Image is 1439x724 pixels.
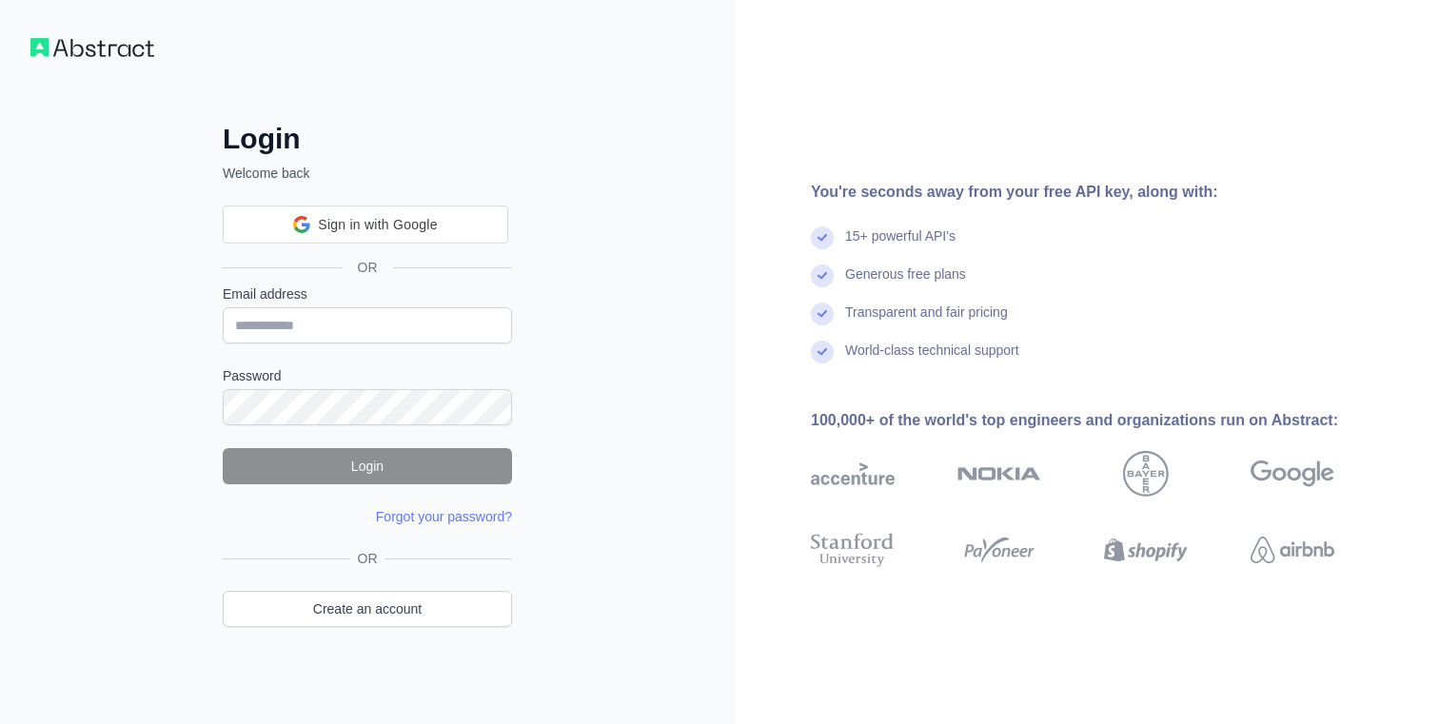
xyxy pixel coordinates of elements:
[350,549,385,568] span: OR
[1251,529,1334,571] img: airbnb
[845,341,1019,379] div: World-class technical support
[1104,529,1188,571] img: shopify
[376,509,512,524] a: Forgot your password?
[957,451,1041,497] img: nokia
[343,258,393,277] span: OR
[811,264,834,287] img: check mark
[223,448,512,484] button: Login
[811,303,834,325] img: check mark
[1123,451,1169,497] img: bayer
[30,38,154,57] img: Workflow
[845,303,1008,341] div: Transparent and fair pricing
[223,284,512,303] label: Email address
[957,529,1041,571] img: payoneer
[223,122,512,156] h2: Login
[845,226,956,264] div: 15+ powerful API's
[811,451,895,497] img: accenture
[318,215,437,235] span: Sign in with Google
[223,591,512,627] a: Create an account
[811,341,834,363] img: check mark
[1251,451,1334,497] img: google
[811,226,834,249] img: check mark
[811,409,1395,432] div: 100,000+ of the world's top engineers and organizations run on Abstract:
[811,529,895,571] img: stanford university
[223,205,508,244] div: Sign in with Google
[223,164,512,183] p: Welcome back
[223,366,512,385] label: Password
[845,264,966,303] div: Generous free plans
[811,181,1395,204] div: You're seconds away from your free API key, along with:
